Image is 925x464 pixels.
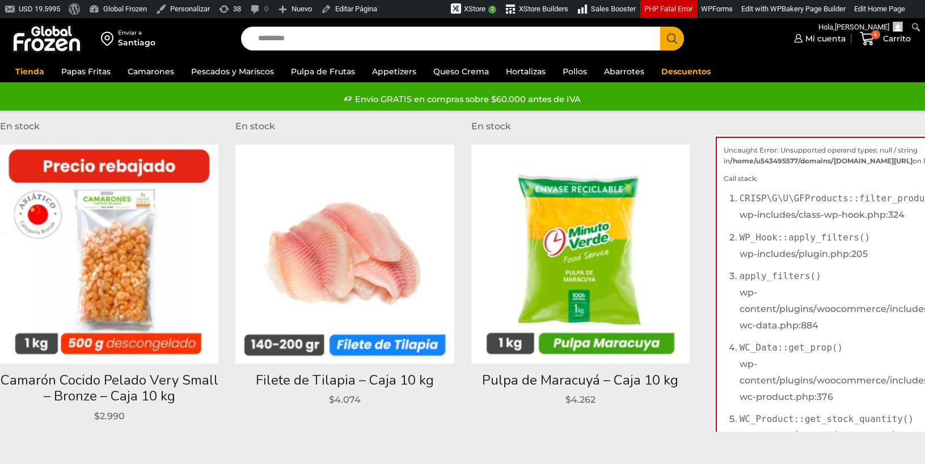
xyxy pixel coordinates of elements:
[740,342,843,353] code: WC_Data::get_prop()
[565,394,571,405] span: $
[118,29,155,37] div: Enviar a
[122,61,180,82] a: Camarones
[740,248,868,259] span: wp-includes/plugin.php:205
[814,18,907,36] a: Hola,
[366,61,422,82] a: Appetizers
[329,394,335,405] span: $
[740,414,914,424] code: WC_Product::get_stock_quantity()
[471,372,690,389] a: Pulpa de Maracuyá – Caja 10 kg
[880,33,911,44] span: Carrito
[557,61,593,82] a: Pollos
[656,61,716,82] a: Descuentos
[451,3,461,14] img: xstore
[802,33,846,44] span: Mi cuenta
[598,61,650,82] a: Abarrotes
[500,61,551,82] a: Hortalizas
[519,5,568,13] span: XStore Builders
[471,119,690,134] p: En stock
[857,26,914,52] a: 4 Carrito
[387,3,451,16] img: Visitas de 48 horas. Haz clic para ver más estadísticas del sitio.
[740,232,871,243] code: WP_Hook::apply_filters()
[94,411,100,421] span: $
[791,27,846,50] a: Mi cuenta
[10,61,50,82] a: Tienda
[740,209,905,220] span: wp-includes/class-wp-hook.php:324
[835,23,889,31] span: [PERSON_NAME]
[730,157,913,165] b: /home/u543495577/domains/[DOMAIN_NAME][URL]
[94,411,125,421] bdi: 2.990
[101,29,118,48] img: address-field-icon.svg
[591,5,636,13] span: Sales Booster
[740,271,821,281] code: apply_filters()
[235,119,454,134] p: En stock
[118,37,155,48] div: Santiago
[428,61,495,82] a: Queso Crema
[56,61,116,82] a: Papas Fritas
[185,61,280,82] a: Pescados y Mariscos
[565,394,595,405] bdi: 4.262
[329,394,361,405] bdi: 4.074
[464,5,485,13] span: XStore
[660,27,684,50] button: Search button
[235,372,454,389] a: Filete de Tilapia – Caja 10 kg
[285,61,361,82] a: Pulpa de Frutas
[488,6,496,14] span: 2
